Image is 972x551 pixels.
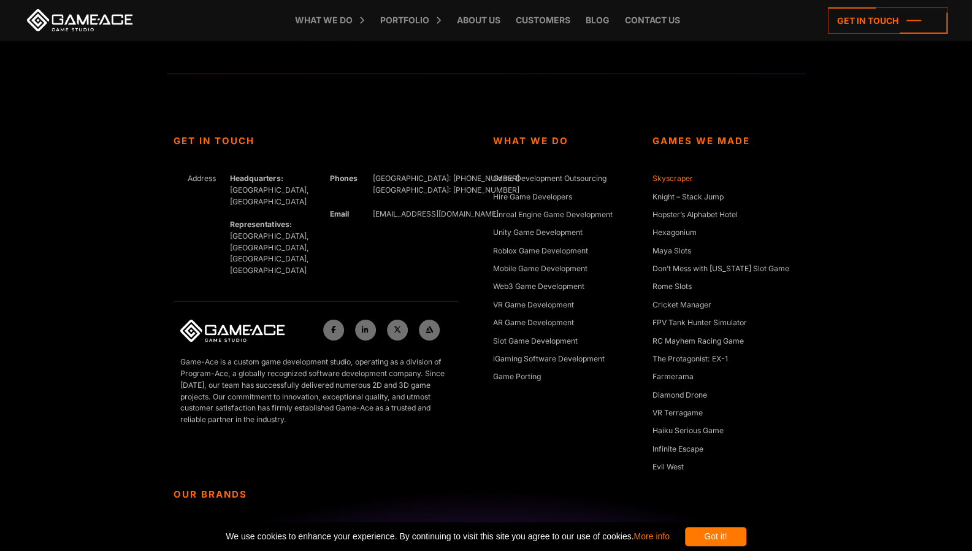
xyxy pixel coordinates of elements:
a: VR Terragame [652,407,703,420]
a: Maya Slots [652,245,691,258]
a: Skyscraper [652,173,693,185]
a: Cricket Manager [652,299,711,312]
a: Mobile Game Development [493,263,587,275]
a: Game Development Outsourcing [493,173,607,185]
a: More info [633,531,669,541]
a: Hopster’s Alphabet Hotel [652,209,738,222]
a: Unity Game Development [493,227,583,239]
a: Hire Game Developers [493,191,572,204]
strong: What We Do [493,136,639,147]
strong: Games We Made [652,136,798,147]
p: Game-Ace is a custom game development studio, operating as a division of Program-Ace, a globally ... [180,356,451,426]
a: Hexagonium [652,227,697,239]
a: RC Mayhem Racing Game [652,336,744,348]
strong: Phones [330,174,358,183]
a: Game Porting [493,371,541,383]
a: Diamond Drone [652,390,707,402]
span: [GEOGRAPHIC_DATA]: [PHONE_NUMBER] [373,185,519,195]
strong: Email [330,209,349,218]
strong: Representatives: [230,220,291,229]
strong: Our Brands [174,489,479,501]
a: The Protagonist: EX-1 [652,353,728,366]
a: iGaming Software Development [493,353,605,366]
span: We use cookies to enhance your experience. By continuing to visit this site you agree to our use ... [226,527,669,546]
a: Evil West [652,461,684,474]
div: [GEOGRAPHIC_DATA], [GEOGRAPHIC_DATA] [GEOGRAPHIC_DATA], [GEOGRAPHIC_DATA], [GEOGRAPHIC_DATA], [GE... [223,173,309,277]
span: [GEOGRAPHIC_DATA]: [PHONE_NUMBER] [373,174,519,183]
div: Got it! [685,527,746,546]
a: AR Game Development [493,317,574,329]
a: Infinite Escape [652,444,703,456]
a: Roblox Game Development [493,245,588,258]
a: Farmerama [652,371,694,383]
a: Unreal Engine Game Development [493,209,613,222]
strong: Headquarters: [230,174,283,183]
a: Rome Slots [652,281,692,293]
a: FPV Tank Hunter Simulator [652,317,747,329]
a: Get in touch [828,7,947,34]
a: VR Game Development [493,299,574,312]
span: Address [188,174,216,183]
a: Knight – Stack Jump [652,191,724,204]
a: Haiku Serious Game [652,425,724,437]
a: [EMAIL_ADDRESS][DOMAIN_NAME] [373,209,499,218]
a: Slot Game Development [493,336,578,348]
a: Web3 Game Development [493,281,584,293]
strong: Get In Touch [174,136,459,147]
img: Game-Ace Logo [180,320,285,342]
a: Don’t Mess with [US_STATE] Slot Game [652,263,789,275]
